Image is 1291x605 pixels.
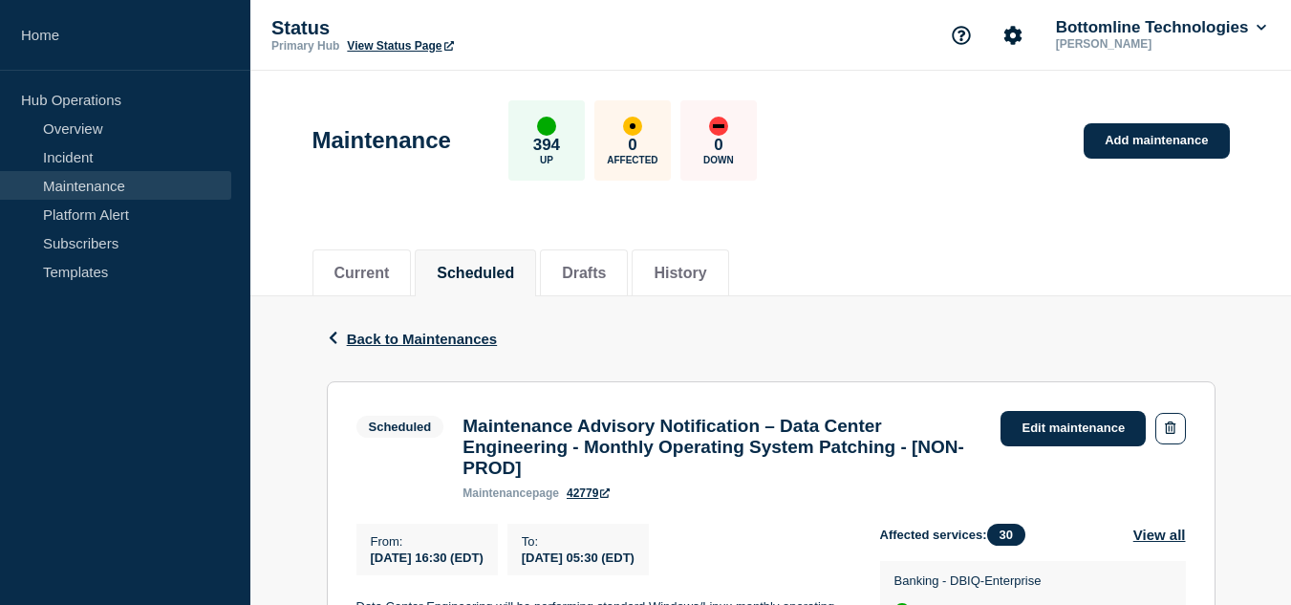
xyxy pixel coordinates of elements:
[703,155,734,165] p: Down
[371,551,484,565] span: [DATE] 16:30 (EDT)
[623,117,642,136] div: affected
[347,39,453,53] a: View Status Page
[654,265,706,282] button: History
[714,136,722,155] p: 0
[522,551,635,565] span: [DATE] 05:30 (EDT)
[1133,524,1186,546] button: View all
[880,524,1035,546] span: Affected services:
[537,117,556,136] div: up
[993,15,1033,55] button: Account settings
[334,265,390,282] button: Current
[987,524,1025,546] span: 30
[463,416,981,479] h3: Maintenance Advisory Notification – Data Center Engineering - Monthly Operating System Patching -...
[1084,123,1229,159] a: Add maintenance
[894,573,1070,588] p: Banking - DBIQ-Enterprise
[437,265,514,282] button: Scheduled
[1052,18,1270,37] button: Bottomline Technologies
[347,331,498,347] span: Back to Maintenances
[312,127,451,154] h1: Maintenance
[356,416,444,438] span: Scheduled
[371,534,484,549] p: From :
[709,117,728,136] div: down
[567,486,610,500] a: 42779
[271,39,339,53] p: Primary Hub
[533,136,560,155] p: 394
[327,331,498,347] button: Back to Maintenances
[463,486,532,500] span: maintenance
[607,155,657,165] p: Affected
[463,486,559,500] p: page
[540,155,553,165] p: Up
[522,534,635,549] p: To :
[1052,37,1251,51] p: [PERSON_NAME]
[628,136,636,155] p: 0
[941,15,981,55] button: Support
[271,17,654,39] p: Status
[1001,411,1146,446] a: Edit maintenance
[562,265,606,282] button: Drafts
